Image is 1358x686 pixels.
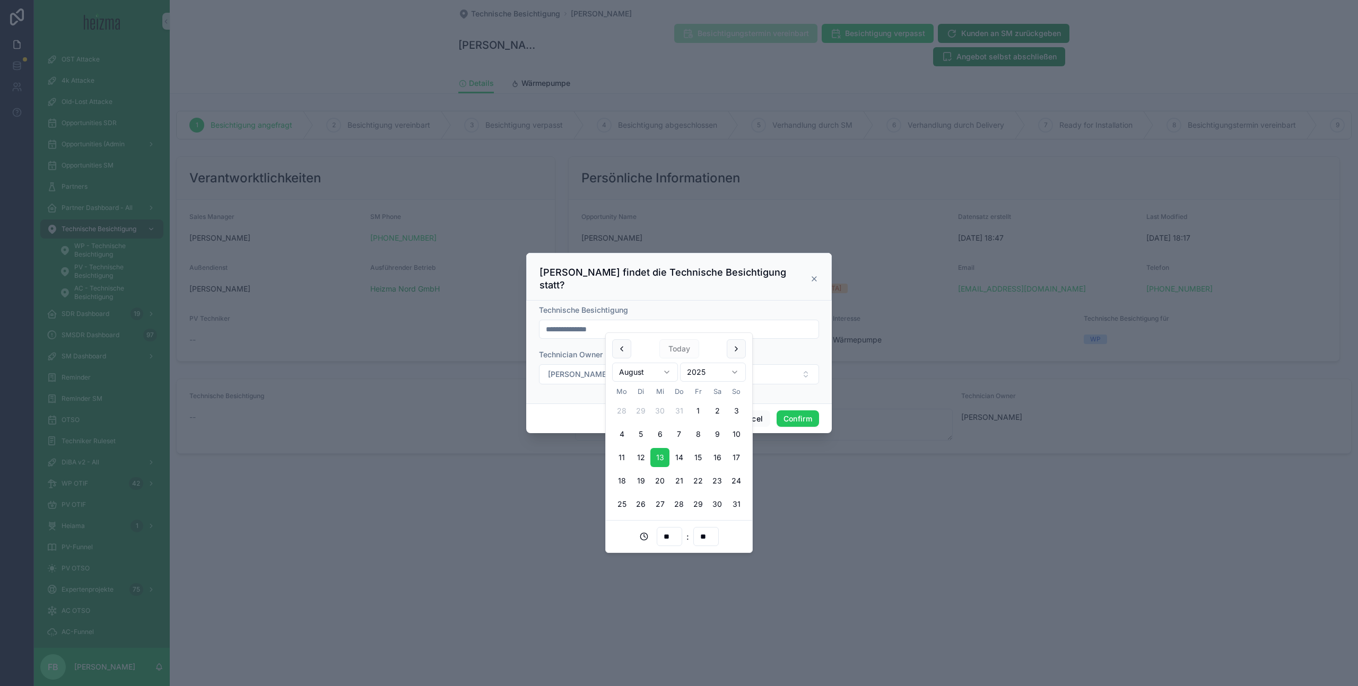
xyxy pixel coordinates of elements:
[548,369,609,380] span: [PERSON_NAME]
[777,410,819,427] button: Confirm
[727,401,746,420] button: Sonntag, 3. August 2025
[708,495,727,514] button: Samstag, 30. August 2025
[650,386,669,397] th: Mittwoch
[689,401,708,420] button: Freitag, 1. August 2025
[612,527,746,546] div: :
[612,495,631,514] button: Montag, 25. August 2025
[708,448,727,467] button: Samstag, 16. August 2025
[539,364,819,384] button: Select Button
[669,495,689,514] button: Donnerstag, 28. August 2025
[727,448,746,467] button: Sonntag, 17. August 2025
[669,401,689,420] button: Donnerstag, 31. Juli 2025
[689,471,708,490] button: Freitag, 22. August 2025
[631,471,650,490] button: Dienstag, 19. August 2025
[669,448,689,467] button: Donnerstag, 14. August 2025
[708,425,727,444] button: Samstag, 9. August 2025
[631,425,650,444] button: Dienstag, 5. August 2025
[708,471,727,490] button: Samstag, 23. August 2025
[631,401,650,420] button: Dienstag, 29. Juli 2025
[612,425,631,444] button: Montag, 4. August 2025
[727,425,746,444] button: Sonntag, 10. August 2025
[727,471,746,490] button: Sonntag, 24. August 2025
[631,386,650,397] th: Dienstag
[650,425,669,444] button: Mittwoch, 6. August 2025
[650,448,669,467] button: Today, Mittwoch, 13. August 2025, selected
[689,386,708,397] th: Freitag
[650,471,669,490] button: Mittwoch, 20. August 2025
[669,425,689,444] button: Donnerstag, 7. August 2025
[650,401,669,420] button: Mittwoch, 30. Juli 2025
[669,386,689,397] th: Donnerstag
[631,495,650,514] button: Dienstag, 26. August 2025
[539,266,810,292] h3: [PERSON_NAME] findet die Technische Besichtigung statt?
[689,448,708,467] button: Freitag, 15. August 2025
[612,448,631,467] button: Montag, 11. August 2025
[727,386,746,397] th: Sonntag
[708,401,727,420] button: Samstag, 2. August 2025
[650,495,669,514] button: Mittwoch, 27. August 2025
[689,495,708,514] button: Freitag, 29. August 2025
[612,386,631,397] th: Montag
[727,495,746,514] button: Sonntag, 31. August 2025
[708,386,727,397] th: Samstag
[612,401,631,420] button: Montag, 28. Juli 2025
[669,471,689,490] button: Donnerstag, 21. August 2025
[612,386,746,514] table: August 2025
[631,448,650,467] button: Dienstag, 12. August 2025
[612,471,631,490] button: Montag, 18. August 2025
[539,350,603,359] span: Technician Owner
[689,425,708,444] button: Freitag, 8. August 2025
[539,305,628,314] span: Technische Besichtigung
